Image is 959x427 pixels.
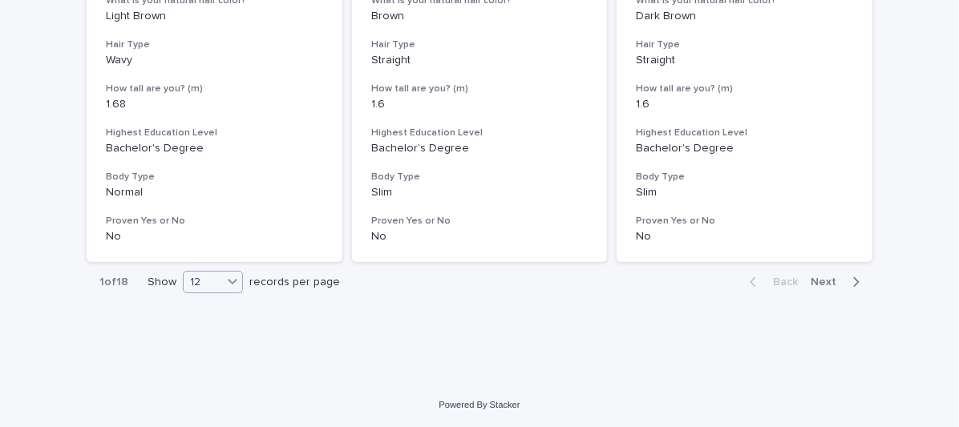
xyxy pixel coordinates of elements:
[106,186,323,199] p: Normal
[636,127,853,139] h3: Highest Education Level
[636,142,853,155] p: Bachelor's Degree
[106,127,323,139] h3: Highest Education Level
[636,215,853,228] h3: Proven Yes or No
[371,98,589,111] p: 1.6
[371,186,589,199] p: Slim
[371,54,589,67] p: Straight
[371,38,589,51] h3: Hair Type
[371,127,589,139] h3: Highest Education Level
[636,230,853,244] p: No
[106,98,323,111] p: 1.68
[636,171,853,183] h3: Body Type
[371,142,589,155] p: Bachelor's Degree
[636,38,853,51] h3: Hair Type
[106,10,323,23] p: Light Brown
[737,275,804,289] button: Back
[106,230,323,244] p: No
[87,263,141,302] p: 1 of 18
[106,83,323,95] h3: How tall are you? (m)
[106,142,323,155] p: Bachelor's Degree
[371,230,589,244] p: No
[636,10,853,23] p: Dark Brown
[249,276,340,289] p: records per page
[371,10,589,23] p: Brown
[371,215,589,228] h3: Proven Yes or No
[106,38,323,51] h3: Hair Type
[148,276,176,289] p: Show
[804,275,872,289] button: Next
[636,54,853,67] p: Straight
[106,171,323,183] h3: Body Type
[371,171,589,183] h3: Body Type
[811,276,846,288] span: Next
[636,83,853,95] h3: How tall are you? (m)
[636,98,853,111] p: 1.6
[106,215,323,228] h3: Proven Yes or No
[184,274,222,291] div: 12
[439,400,520,409] a: Powered By Stacker
[371,83,589,95] h3: How tall are you? (m)
[636,186,853,199] p: Slim
[106,54,323,67] p: Wavy
[763,276,798,288] span: Back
